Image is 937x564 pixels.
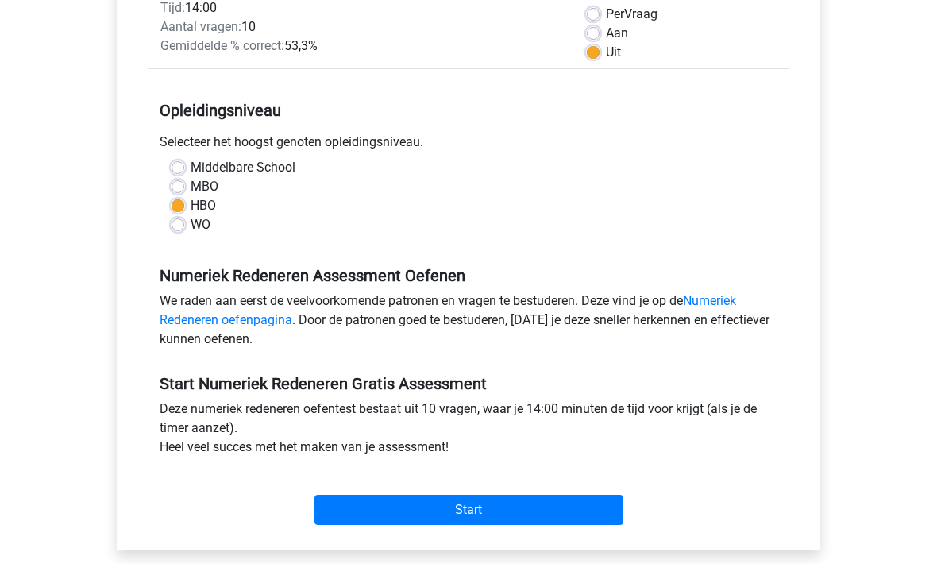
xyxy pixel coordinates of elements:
label: MBO [191,178,218,197]
div: 53,3% [148,37,575,56]
h5: Start Numeriek Redeneren Gratis Assessment [160,375,777,394]
div: 10 [148,18,575,37]
div: Deze numeriek redeneren oefentest bestaat uit 10 vragen, waar je 14:00 minuten de tijd voor krijg... [148,400,789,464]
h5: Opleidingsniveau [160,95,777,127]
div: Selecteer het hoogst genoten opleidingsniveau. [148,133,789,159]
label: HBO [191,197,216,216]
input: Start [314,496,623,526]
label: Middelbare School [191,159,295,178]
span: Gemiddelde % correct: [160,39,284,54]
label: Vraag [606,6,657,25]
span: Aantal vragen: [160,20,241,35]
span: Per [606,7,624,22]
div: We raden aan eerst de veelvoorkomende patronen en vragen te bestuderen. Deze vind je op de . Door... [148,292,789,356]
label: Aan [606,25,628,44]
label: WO [191,216,210,235]
label: Uit [606,44,621,63]
span: Tijd: [160,1,185,16]
h5: Numeriek Redeneren Assessment Oefenen [160,267,777,286]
